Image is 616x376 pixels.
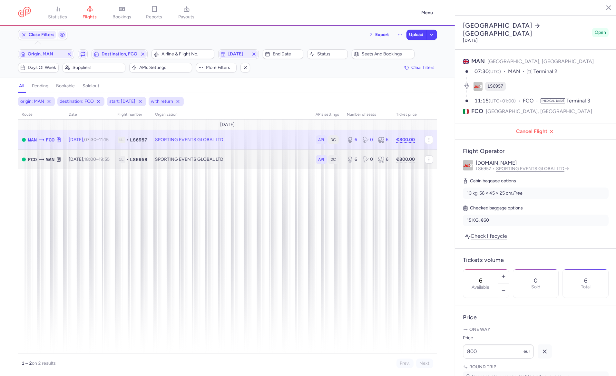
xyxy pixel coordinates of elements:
[218,49,259,59] button: [DATE]
[312,110,343,120] th: APIs settings
[411,65,435,70] span: Clear filters
[118,156,125,163] span: 1L
[584,277,587,284] p: 6
[138,6,171,20] a: reports
[463,364,609,370] p: Round trip
[347,156,357,163] div: 6
[206,65,234,70] span: More filters
[18,110,65,120] th: route
[18,63,59,72] button: Days of week
[527,69,532,74] span: T2
[474,98,489,104] time: 11:15
[152,49,214,59] button: Airline & Flight No.
[416,359,433,368] button: Next
[463,232,509,240] a: Check lifecycle
[263,49,303,59] button: End date
[363,156,373,163] div: 0
[534,277,538,284] p: 0
[84,137,109,142] span: –
[152,130,312,149] td: SPORTING EVENTS GLOBAL LTD
[161,52,212,57] span: Airline & Flight No.
[99,137,109,142] time: 11:15
[463,204,609,212] h5: Checked baggage options
[489,69,501,74] span: (UTC)
[146,14,162,20] span: reports
[488,83,503,90] span: LS6957
[48,14,67,20] span: statistics
[139,65,190,70] span: APIs settings
[471,58,485,65] span: MAN
[378,156,388,163] div: 6
[474,82,483,91] figure: LS airline logo
[130,156,148,163] span: LS6958
[331,156,336,163] span: DC
[407,30,426,40] button: Upload
[32,83,49,89] h4: pending
[523,349,530,354] span: eur
[152,149,312,169] td: SPORTING EVENTS GLOBAL LTD
[228,52,249,57] span: [DATE]
[541,98,565,103] span: [MEDICAL_DATA]
[463,344,534,359] input: ---
[99,157,110,162] time: 19:55
[28,52,64,57] span: Origin, MAN
[69,137,109,142] span: [DATE],
[463,314,609,321] h4: Price
[486,107,592,115] span: [GEOGRAPHIC_DATA], [GEOGRAPHIC_DATA]
[463,160,473,170] img: Jet2.com logo
[378,137,388,143] div: 6
[73,65,123,70] span: Suppliers
[83,14,97,20] span: flights
[127,156,129,163] span: •
[69,157,110,162] span: [DATE],
[29,32,55,37] span: Close Filters
[152,110,312,120] th: organization
[151,98,173,105] span: with return
[92,49,148,59] button: Destination, FCO
[581,284,591,290] p: Total
[179,14,195,20] span: payouts
[460,129,611,134] span: Cancel Flight
[60,98,94,105] span: destination: FCO
[28,136,37,143] span: Ringway International Airport, Manchester, United Kingdom
[83,83,100,89] h4: sold out
[471,107,483,115] span: FCO
[307,49,348,59] button: Status
[127,137,129,143] span: •
[22,361,32,366] strong: 1 – 2
[84,157,110,162] span: –
[343,110,393,120] th: number of seats
[84,137,97,142] time: 07:30
[523,97,541,105] span: FCO
[22,138,26,142] span: OPEN
[318,156,324,163] span: API
[129,63,192,72] button: APIs settings
[65,110,114,120] th: date
[365,30,394,40] button: Export
[56,83,75,89] h4: bookable
[463,215,609,226] li: 15 KG, €60
[467,190,605,197] div: 10 kg, 56 × 45 × 25 cm,
[114,110,152,120] th: Flight number
[28,156,37,163] span: Leonardo Da Vinci (Fiumicino), Roma, Italy
[363,137,373,143] div: 0
[63,63,125,72] button: Suppliers
[402,63,437,72] button: Clear filters
[463,177,609,185] h5: Cabin baggage options
[396,359,414,368] button: Prev.
[317,52,346,57] span: Status
[472,285,489,290] label: Available
[508,68,527,75] span: MAN
[130,137,148,143] span: LS6957
[476,160,609,166] p: [DOMAIN_NAME]
[32,361,56,366] span: on 2 results
[84,157,96,162] time: 18:00
[113,14,132,20] span: bookings
[118,137,125,143] span: 1L
[220,122,235,127] span: [DATE]
[531,284,540,290] p: Sold
[393,110,421,120] th: Ticket price
[496,166,570,171] a: SPORTING EVENTS GLOBAL LTD
[46,136,55,143] span: Leonardo Da Vinci (Fiumicino), Roma, Italy
[196,63,237,72] button: More filters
